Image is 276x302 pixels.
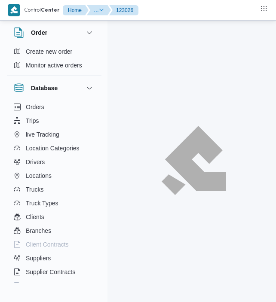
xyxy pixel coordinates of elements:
[26,212,44,222] span: Clients
[10,238,98,251] button: Client Contracts
[14,27,95,38] button: Order
[10,210,98,224] button: Clients
[26,171,52,181] span: Locations
[7,45,101,76] div: Order
[162,127,225,194] img: ILLA Logo
[26,184,43,195] span: Trucks
[26,116,39,126] span: Trips
[10,196,98,210] button: Truck Types
[26,60,82,70] span: Monitor active orders
[8,4,20,16] img: X8yXhbKr1z7QwAAAABJRU5ErkJggg==
[10,45,98,58] button: Create new order
[26,143,80,153] span: Location Categories
[10,169,98,183] button: Locations
[26,46,72,57] span: Create new order
[14,83,95,93] button: Database
[26,239,69,250] span: Client Contracts
[10,114,98,128] button: Trips
[10,58,98,72] button: Monitor active orders
[26,267,75,277] span: Supplier Contracts
[10,265,98,279] button: Supplier Contracts
[26,253,51,263] span: Suppliers
[9,268,36,293] iframe: chat widget
[26,226,51,236] span: Branches
[63,5,89,15] button: Home
[10,183,98,196] button: Trucks
[94,7,104,13] button: Show collapsed breadcrumbs
[10,100,98,114] button: Orders
[7,100,101,286] div: Database
[31,83,58,93] h3: Database
[10,279,98,293] button: Devices
[10,224,98,238] button: Branches
[26,129,59,140] span: live Tracking
[10,251,98,265] button: Suppliers
[26,102,44,112] span: Orders
[26,198,58,208] span: Truck Types
[26,281,47,291] span: Devices
[10,141,98,155] button: Location Categories
[109,5,138,15] button: 123026
[10,128,98,141] button: live Tracking
[31,27,47,38] h3: Order
[26,157,45,167] span: Drivers
[41,8,59,13] b: Center
[10,155,98,169] button: Drivers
